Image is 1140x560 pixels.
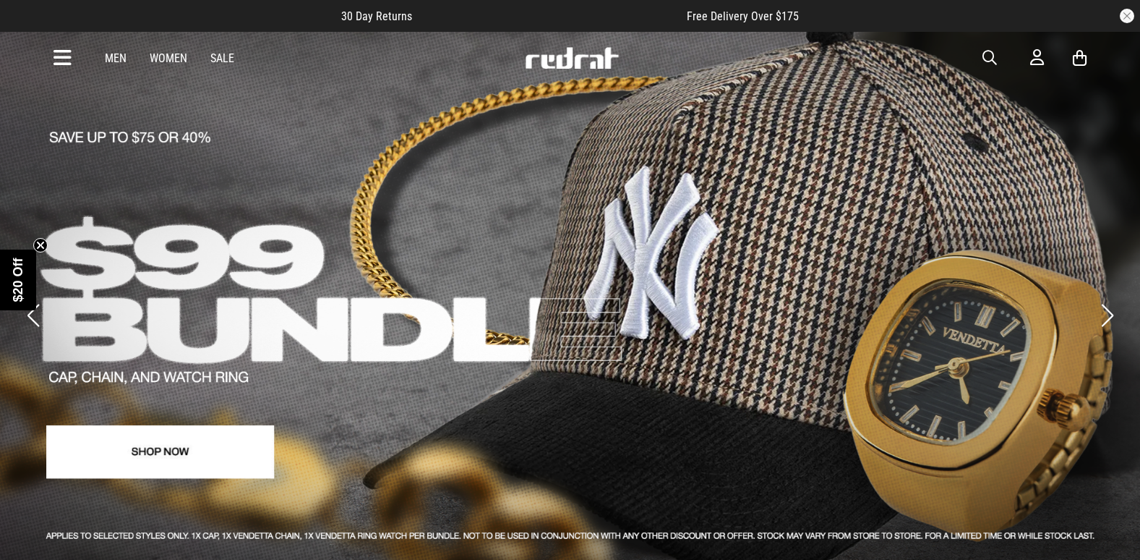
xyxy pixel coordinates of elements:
[210,51,234,65] a: Sale
[687,9,799,23] span: Free Delivery Over $175
[33,238,48,253] button: Close teaser
[11,258,25,302] span: $20 Off
[12,6,55,49] button: Open LiveChat chat widget
[1097,300,1117,331] button: Next slide
[23,300,43,331] button: Previous slide
[441,9,658,23] iframe: Customer reviews powered by Trustpilot
[341,9,412,23] span: 30 Day Returns
[105,51,127,65] a: Men
[150,51,187,65] a: Women
[524,47,620,69] img: Redrat logo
